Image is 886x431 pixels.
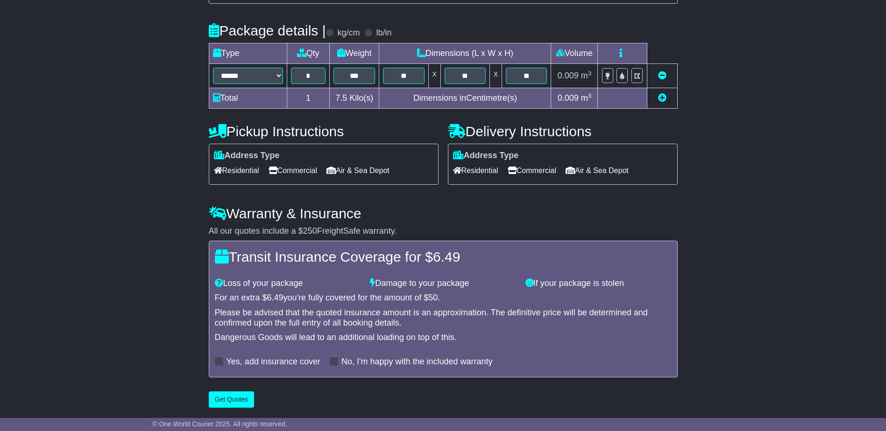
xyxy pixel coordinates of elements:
span: 250 [303,226,317,236]
h4: Warranty & Insurance [209,206,678,221]
td: Kilo(s) [330,88,379,109]
span: m [581,93,592,103]
div: For an extra $ you're fully covered for the amount of $ . [215,293,672,303]
div: Loss of your package [210,278,366,289]
td: Qty [287,43,330,64]
td: x [428,64,440,88]
span: 50 [428,293,438,302]
h4: Delivery Instructions [448,124,678,139]
span: Residential [214,163,259,178]
span: © One World Courier 2025. All rights reserved. [152,420,287,428]
span: Residential [453,163,498,178]
span: m [581,71,592,80]
td: Weight [330,43,379,64]
div: All our quotes include a $ FreightSafe warranty. [209,226,678,236]
span: Air & Sea Depot [566,163,629,178]
label: No, I'm happy with the included warranty [341,357,493,367]
label: Address Type [453,151,519,161]
td: Dimensions (L x W x H) [379,43,551,64]
div: Please be advised that the quoted insurance amount is an approximation. The definitive price will... [215,308,672,328]
label: kg/cm [337,28,360,38]
div: Dangerous Goods will lead to an additional loading on top of this. [215,333,672,343]
button: Get Quotes [209,391,255,408]
td: Volume [551,43,598,64]
label: Address Type [214,151,280,161]
span: 0.009 [558,93,579,103]
span: 7.5 [335,93,347,103]
h4: Package details | [209,23,326,38]
label: Yes, add insurance cover [227,357,320,367]
span: Commercial [269,163,317,178]
sup: 3 [588,92,592,99]
td: 1 [287,88,330,109]
td: Total [209,88,287,109]
span: 0.009 [558,71,579,80]
div: Damage to your package [365,278,521,289]
label: lb/in [376,28,391,38]
a: Remove this item [658,71,666,80]
h4: Transit Insurance Coverage for $ [215,249,672,264]
span: 6.49 [433,249,460,264]
sup: 3 [588,70,592,77]
h4: Pickup Instructions [209,124,439,139]
td: Type [209,43,287,64]
span: Commercial [508,163,556,178]
span: 6.49 [267,293,284,302]
td: x [490,64,502,88]
td: Dimensions in Centimetre(s) [379,88,551,109]
div: If your package is stolen [521,278,676,289]
span: Air & Sea Depot [326,163,390,178]
a: Add new item [658,93,666,103]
